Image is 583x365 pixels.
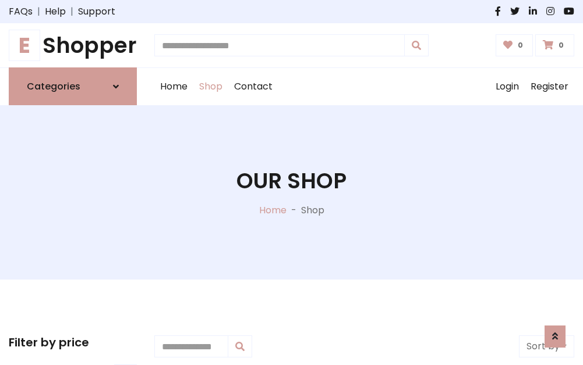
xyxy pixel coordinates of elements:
[525,68,574,105] a: Register
[66,5,78,19] span: |
[9,5,33,19] a: FAQs
[519,335,574,357] button: Sort by
[515,40,526,51] span: 0
[9,33,137,58] a: EShopper
[45,5,66,19] a: Help
[9,67,137,105] a: Categories
[287,203,301,217] p: -
[490,68,525,105] a: Login
[9,33,137,58] h1: Shopper
[33,5,45,19] span: |
[154,68,193,105] a: Home
[496,34,533,56] a: 0
[27,81,80,92] h6: Categories
[301,203,324,217] p: Shop
[236,168,347,194] h1: Our Shop
[193,68,228,105] a: Shop
[556,40,567,51] span: 0
[9,30,40,61] span: E
[259,203,287,217] a: Home
[228,68,278,105] a: Contact
[535,34,574,56] a: 0
[9,335,137,349] h5: Filter by price
[78,5,115,19] a: Support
